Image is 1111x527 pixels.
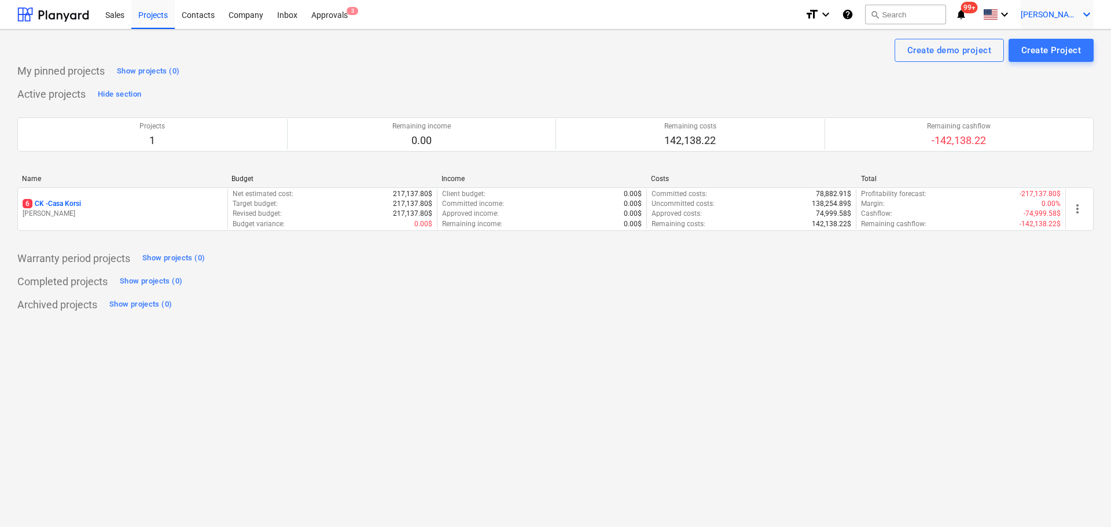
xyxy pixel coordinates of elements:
[231,175,432,183] div: Budget
[998,8,1011,21] i: keyboard_arrow_down
[22,175,222,183] div: Name
[233,199,278,209] p: Target budget :
[414,219,432,229] p: 0.00$
[117,272,185,291] button: Show projects (0)
[109,298,172,311] div: Show projects (0)
[812,219,851,229] p: 142,138.22$
[139,134,165,148] p: 1
[142,252,205,265] div: Show projects (0)
[842,8,854,21] i: Knowledge base
[624,189,642,199] p: 0.00$
[870,10,880,19] span: search
[23,209,223,219] p: [PERSON_NAME]
[961,2,978,13] span: 99+
[1070,202,1084,216] span: more_vert
[17,298,97,312] p: Archived projects
[114,62,182,80] button: Show projects (0)
[23,199,81,209] p: CK - Casa Korsi
[1021,10,1079,19] span: [PERSON_NAME]
[17,87,86,101] p: Active projects
[442,189,485,199] p: Client budget :
[1080,8,1094,21] i: keyboard_arrow_down
[233,209,282,219] p: Revised budget :
[652,209,702,219] p: Approved costs :
[895,39,1004,62] button: Create demo project
[812,199,851,209] p: 138,254.89$
[442,219,502,229] p: Remaining income :
[442,175,642,183] div: Income
[664,134,716,148] p: 142,138.22
[1042,199,1061,209] p: 0.00%
[120,275,182,288] div: Show projects (0)
[1053,471,1111,527] iframe: Chat Widget
[139,249,208,268] button: Show projects (0)
[233,189,293,199] p: Net estimated cost :
[652,189,707,199] p: Committed costs :
[816,189,851,199] p: 78,882.91$
[955,8,967,21] i: notifications
[651,175,851,183] div: Costs
[907,43,991,58] div: Create demo project
[1009,39,1094,62] button: Create Project
[816,209,851,219] p: 74,999.58$
[819,8,833,21] i: keyboard_arrow_down
[17,252,130,266] p: Warranty period projects
[624,219,642,229] p: 0.00$
[624,209,642,219] p: 0.00$
[17,275,108,289] p: Completed projects
[393,189,432,199] p: 217,137.80$
[927,121,991,131] p: Remaining cashflow
[233,219,285,229] p: Budget variance :
[23,199,32,208] span: 6
[664,121,716,131] p: Remaining costs
[117,65,179,78] div: Show projects (0)
[861,199,885,209] p: Margin :
[861,209,892,219] p: Cashflow :
[442,209,499,219] p: Approved income :
[865,5,946,24] button: Search
[861,175,1061,183] div: Total
[927,134,991,148] p: -142,138.22
[393,199,432,209] p: 217,137.80$
[23,199,223,219] div: 6CK -Casa Korsi[PERSON_NAME]
[393,209,432,219] p: 217,137.80$
[652,199,715,209] p: Uncommitted costs :
[805,8,819,21] i: format_size
[139,121,165,131] p: Projects
[106,296,175,314] button: Show projects (0)
[624,199,642,209] p: 0.00$
[95,85,144,104] button: Hide section
[1024,209,1061,219] p: -74,999.58$
[442,199,504,209] p: Committed income :
[1020,189,1061,199] p: -217,137.80$
[17,64,105,78] p: My pinned projects
[861,219,926,229] p: Remaining cashflow :
[392,121,451,131] p: Remaining income
[1020,219,1061,229] p: -142,138.22$
[861,189,926,199] p: Profitability forecast :
[98,88,141,101] div: Hide section
[347,7,358,15] span: 3
[1021,43,1081,58] div: Create Project
[392,134,451,148] p: 0.00
[652,219,705,229] p: Remaining costs :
